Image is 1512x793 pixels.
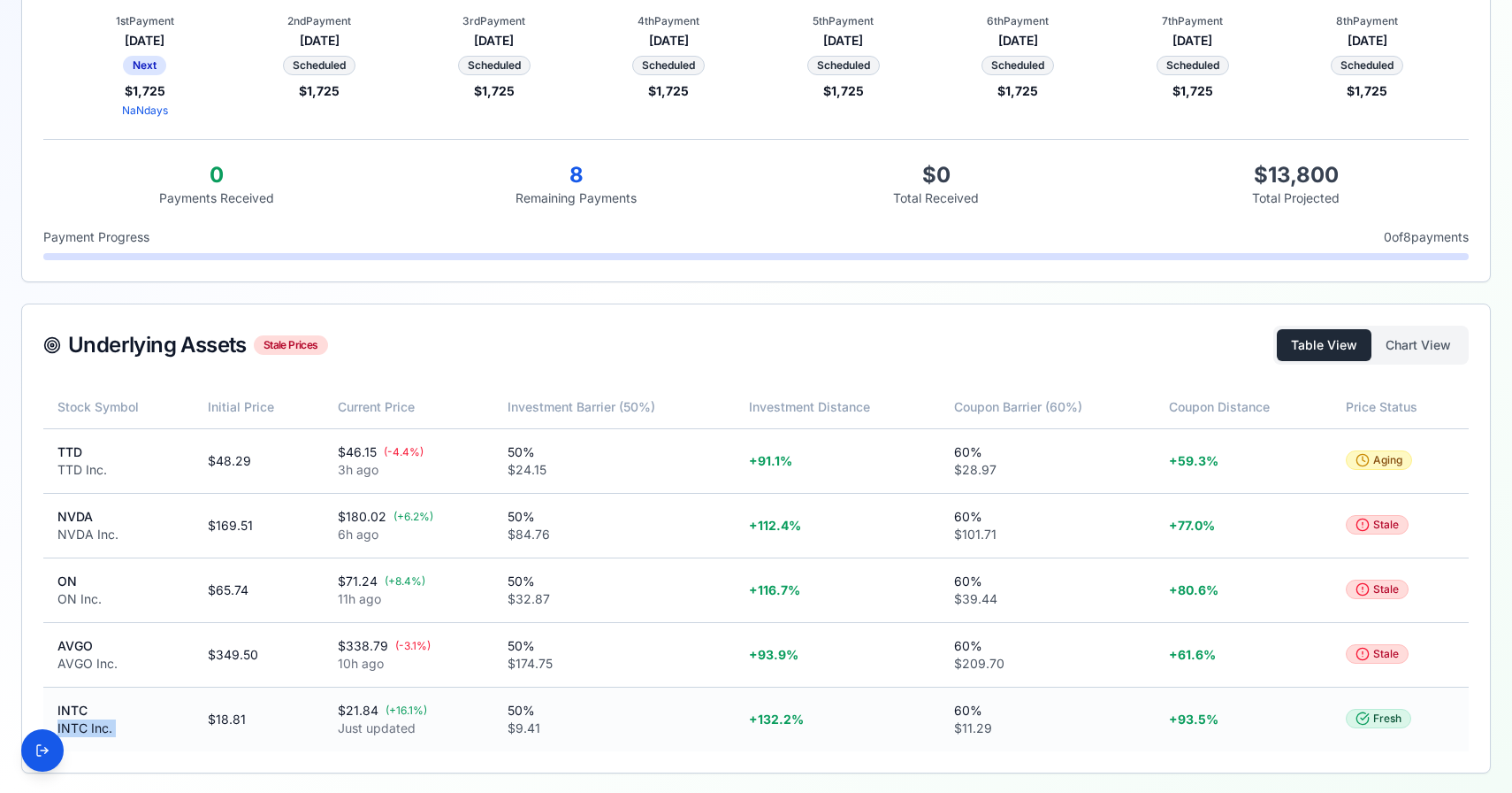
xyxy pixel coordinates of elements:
div: $ 1,725 [414,82,575,100]
div: $11.29 [954,720,1141,737]
div: INTC [57,702,179,720]
div: [DATE] [763,32,924,50]
div: Underlying Assets [43,335,328,356]
div: 4th Payment [589,14,750,28]
span: + 59.3 % [1169,453,1218,468]
span: + 93.9 % [749,647,798,662]
div: 7th Payment [1112,14,1273,28]
div: AVGO Inc. [57,655,179,673]
span: + 112.4 % [749,518,801,533]
div: $28.97 [954,461,1141,479]
div: Scheduled [1331,56,1403,75]
div: NVDA [57,508,179,526]
th: Investment Barrier (50%) [493,386,735,428]
span: + 80.6 % [1169,582,1218,597]
div: [DATE] [1287,32,1448,50]
div: $ 13,800 [1123,161,1469,189]
div: $209.70 [954,655,1141,673]
div: Payments Received [43,189,389,207]
td: $65.74 [194,558,324,622]
div: [DATE] [65,32,225,50]
div: 0 [43,161,389,189]
div: 60% [954,573,1141,590]
div: 8 [403,161,749,189]
span: + 91.1 % [749,453,792,468]
div: 8th Payment [1287,14,1448,28]
div: $174.75 [508,655,721,673]
div: $21.84 [338,702,479,720]
div: Scheduled [807,56,880,75]
div: $84.76 [508,526,721,543]
div: $ 1,725 [1287,82,1448,100]
div: 50% [508,702,721,720]
div: Scheduled [458,56,531,75]
div: Remaining Payments [403,189,749,207]
div: 2nd Payment [240,14,401,28]
span: ( -4.4 %) [384,445,424,459]
div: Total Projected [1123,189,1469,207]
div: 3rd Payment [414,14,575,28]
div: $ 1,725 [240,82,401,100]
div: Scheduled [1157,56,1229,75]
div: $ 1,725 [763,82,924,100]
div: 50% [508,443,721,461]
div: Just updated [338,720,479,737]
div: 60% [954,637,1141,655]
div: Stale Prices [254,335,328,355]
div: 11h ago [338,590,479,608]
span: 0 of 8 payments [1384,228,1469,246]
div: 6th Payment [938,14,1099,28]
div: [DATE] [414,32,575,50]
div: TTD Inc. [57,461,179,479]
div: ON [57,573,179,590]
th: Initial Price [194,386,324,428]
div: 60% [954,443,1141,461]
div: 10h ago [338,655,479,673]
span: Stale [1373,647,1399,661]
span: ( + 6.2 %) [393,510,433,524]
span: Stale [1373,582,1399,597]
span: Stale [1373,518,1399,532]
th: Coupon Distance [1155,386,1332,428]
td: $48.29 [194,428,324,493]
div: 60% [954,508,1141,526]
div: TTD [57,443,179,461]
div: Scheduled [283,56,355,75]
div: 60% [954,702,1141,720]
div: Total Received [763,189,1109,207]
th: Stock Symbol [43,386,194,428]
div: $ 0 [763,161,1109,189]
div: Scheduled [632,56,705,75]
th: Current Price [324,386,493,428]
div: $ 1,725 [1112,82,1273,100]
span: ( + 16.1 %) [386,704,427,718]
div: $338.79 [338,637,479,655]
div: [DATE] [589,32,750,50]
div: $71.24 [338,573,479,590]
button: Table View [1277,329,1371,361]
div: 50% [508,573,721,590]
div: ON Inc. [57,590,179,608]
div: Scheduled [981,56,1054,75]
div: 3h ago [338,461,479,479]
span: + 77.0 % [1169,518,1215,533]
th: Coupon Barrier (60%) [940,386,1155,428]
div: 50% [508,508,721,526]
span: + 61.6 % [1169,647,1216,662]
span: ( + 8.4 %) [385,574,425,589]
div: NaN days [65,104,225,118]
div: $ 1,725 [938,82,1099,100]
div: $9.41 [508,720,721,737]
div: NVDA Inc. [57,526,179,543]
div: 50% [508,637,721,655]
div: $180.02 [338,508,479,526]
div: $24.15 [508,461,721,479]
div: $ 1,725 [589,82,750,100]
div: $32.87 [508,590,721,608]
div: INTC Inc. [57,720,179,737]
span: Aging [1373,453,1402,467]
div: [DATE] [240,32,401,50]
div: [DATE] [938,32,1099,50]
span: Payment Progress [43,228,149,246]
div: AVGO [57,637,179,655]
